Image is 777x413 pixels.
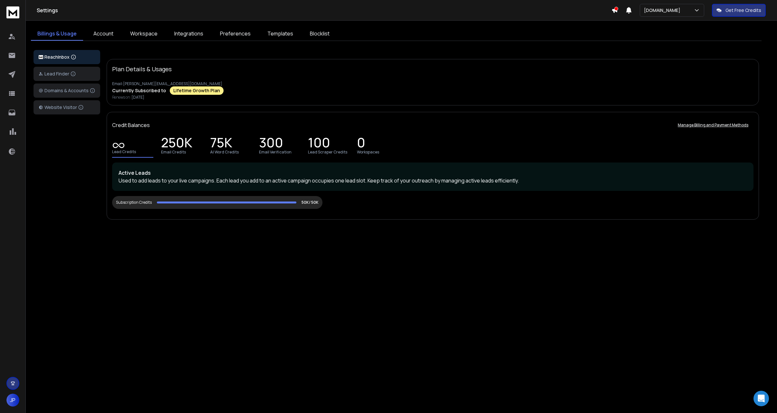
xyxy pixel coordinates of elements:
span: [DATE] [131,94,144,100]
a: Account [87,27,120,41]
button: ReachInbox [34,50,100,64]
a: Integrations [168,27,210,41]
p: Manage Billing and Payment Methods [678,123,748,128]
p: Get Free Credits [725,7,761,14]
p: [DOMAIN_NAME] [644,7,683,14]
a: Workspace [124,27,164,41]
p: Used to add leads to your live campaigns. Each lead you add to an active campaign occupies one le... [119,177,747,184]
a: Billings & Usage [31,27,83,41]
p: Workspaces [357,150,379,155]
a: Preferences [214,27,257,41]
div: Lifetime Growth Plan [170,86,224,95]
button: Manage Billing and Payment Methods [673,119,753,132]
h1: Settings [37,6,611,14]
p: Email: [PERSON_NAME][EMAIL_ADDRESS][DOMAIN_NAME] [112,81,753,86]
button: Lead Finder [34,67,100,81]
img: logo [39,55,43,59]
a: Templates [261,27,300,41]
div: Open Intercom Messenger [753,391,769,406]
p: Currently Subscribed to [112,87,166,94]
p: 75K [210,139,232,148]
p: Plan Details & Usages [112,64,172,74]
p: Active Leads [119,169,747,177]
p: 300 [259,139,283,148]
p: 50K/ 50K [302,200,319,205]
p: 0 [357,139,365,148]
div: Subscription Credits [116,200,152,205]
p: Credit Balances [112,121,150,129]
p: Lead Scraper Credits [308,150,347,155]
p: Renews on: [112,95,753,100]
p: Email Verification [259,150,292,155]
button: JP [6,394,19,407]
button: Get Free Credits [712,4,766,17]
p: AI Word Credits [210,150,239,155]
p: Lead Credits [112,149,136,154]
a: Blocklist [303,27,336,41]
button: Domains & Accounts [34,84,100,98]
p: Email Credits [161,150,186,155]
p: 250K [161,139,192,148]
img: logo [6,6,19,18]
p: 100 [308,139,330,148]
button: Website Visitor [34,100,100,114]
